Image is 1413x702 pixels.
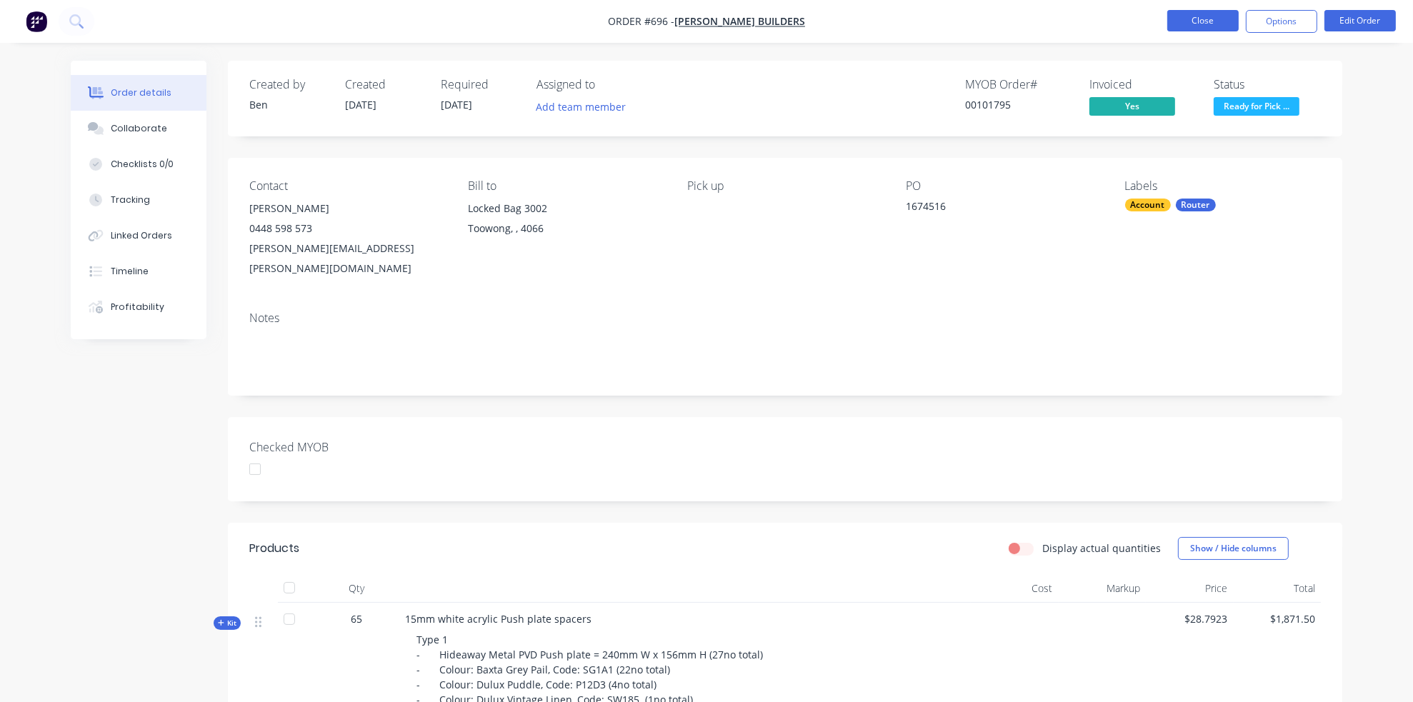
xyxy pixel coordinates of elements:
span: [DATE] [345,98,376,111]
button: Edit Order [1324,10,1396,31]
div: Ben [249,97,328,112]
label: Display actual quantities [1042,541,1161,556]
button: Collaborate [71,111,206,146]
div: Tracking [111,194,150,206]
div: 1674516 [906,199,1084,219]
div: Toowong, , 4066 [468,219,664,239]
button: Show / Hide columns [1178,537,1289,560]
div: Notes [249,311,1321,325]
span: [DATE] [441,98,472,111]
div: Markup [1059,574,1147,603]
span: Yes [1089,97,1175,115]
div: Created by [249,78,328,91]
div: Bill to [468,179,664,193]
span: Order #696 - [608,15,674,29]
button: Tracking [71,182,206,218]
span: $28.7923 [1152,611,1228,626]
button: Add team member [529,97,634,116]
div: Router [1176,199,1216,211]
div: Kit [214,616,241,630]
div: Assigned to [536,78,679,91]
div: [PERSON_NAME][EMAIL_ADDRESS][PERSON_NAME][DOMAIN_NAME] [249,239,445,279]
div: Required [441,78,519,91]
div: Checklists 0/0 [111,158,174,171]
button: Options [1246,10,1317,33]
div: Profitability [111,301,164,314]
div: Locked Bag 3002 [468,199,664,219]
div: Contact [249,179,445,193]
img: Factory [26,11,47,32]
div: Account [1125,199,1171,211]
div: Labels [1125,179,1321,193]
div: 00101795 [965,97,1072,112]
button: Order details [71,75,206,111]
div: Price [1146,574,1234,603]
button: Ready for Pick ... [1214,97,1299,119]
div: 0448 598 573 [249,219,445,239]
button: Profitability [71,289,206,325]
div: MYOB Order # [965,78,1072,91]
div: Total [1234,574,1322,603]
div: Invoiced [1089,78,1197,91]
div: Linked Orders [111,229,172,242]
div: Order details [111,86,171,99]
div: Qty [314,574,399,603]
span: Kit [218,618,236,628]
button: Linked Orders [71,218,206,254]
div: [PERSON_NAME]0448 598 573[PERSON_NAME][EMAIL_ADDRESS][PERSON_NAME][DOMAIN_NAME] [249,199,445,279]
span: 15mm white acrylic Push plate spacers [405,612,591,626]
button: Add team member [536,97,634,116]
div: Cost [971,574,1059,603]
div: [PERSON_NAME] [249,199,445,219]
button: Checklists 0/0 [71,146,206,182]
button: Close [1167,10,1239,31]
span: Ready for Pick ... [1214,97,1299,115]
span: 65 [351,611,362,626]
div: Created [345,78,424,91]
div: Status [1214,78,1321,91]
div: PO [906,179,1102,193]
a: [PERSON_NAME] Builders [674,15,805,29]
div: Products [249,540,299,557]
div: Locked Bag 3002Toowong, , 4066 [468,199,664,244]
span: $1,871.50 [1239,611,1316,626]
div: Pick up [687,179,883,193]
div: Timeline [111,265,149,278]
div: Collaborate [111,122,167,135]
button: Timeline [71,254,206,289]
label: Checked MYOB [249,438,428,456]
